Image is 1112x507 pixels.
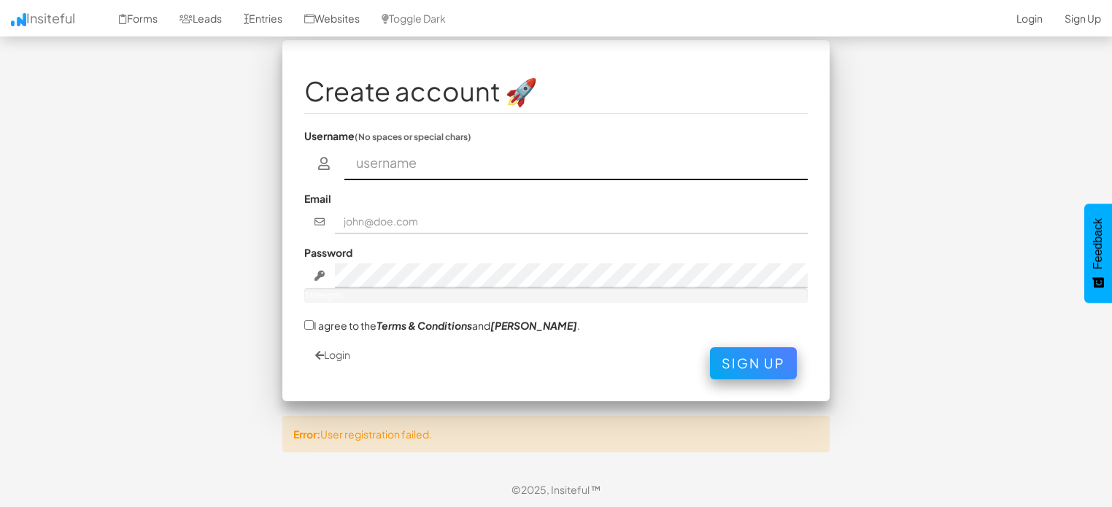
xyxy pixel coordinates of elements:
a: Terms & Conditions [377,319,472,332]
label: Password [304,245,352,260]
img: icon.png [11,13,26,26]
input: I agree to theTerms & Conditionsand[PERSON_NAME]. [304,320,314,330]
input: john@doe.com [335,209,808,234]
h1: Create account 🚀 [304,77,808,106]
input: username [344,147,808,180]
small: (No spaces or special chars) [355,131,471,142]
a: [PERSON_NAME] [490,319,577,332]
label: Email [304,191,331,206]
label: Username [304,128,471,143]
button: Sign Up [710,347,797,379]
strong: Error: [293,427,320,441]
button: Feedback - Show survey [1084,204,1112,303]
span: Feedback [1092,218,1105,269]
label: I agree to the and . [304,317,580,333]
a: Login [315,348,350,361]
div: User registration failed. [282,416,830,452]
